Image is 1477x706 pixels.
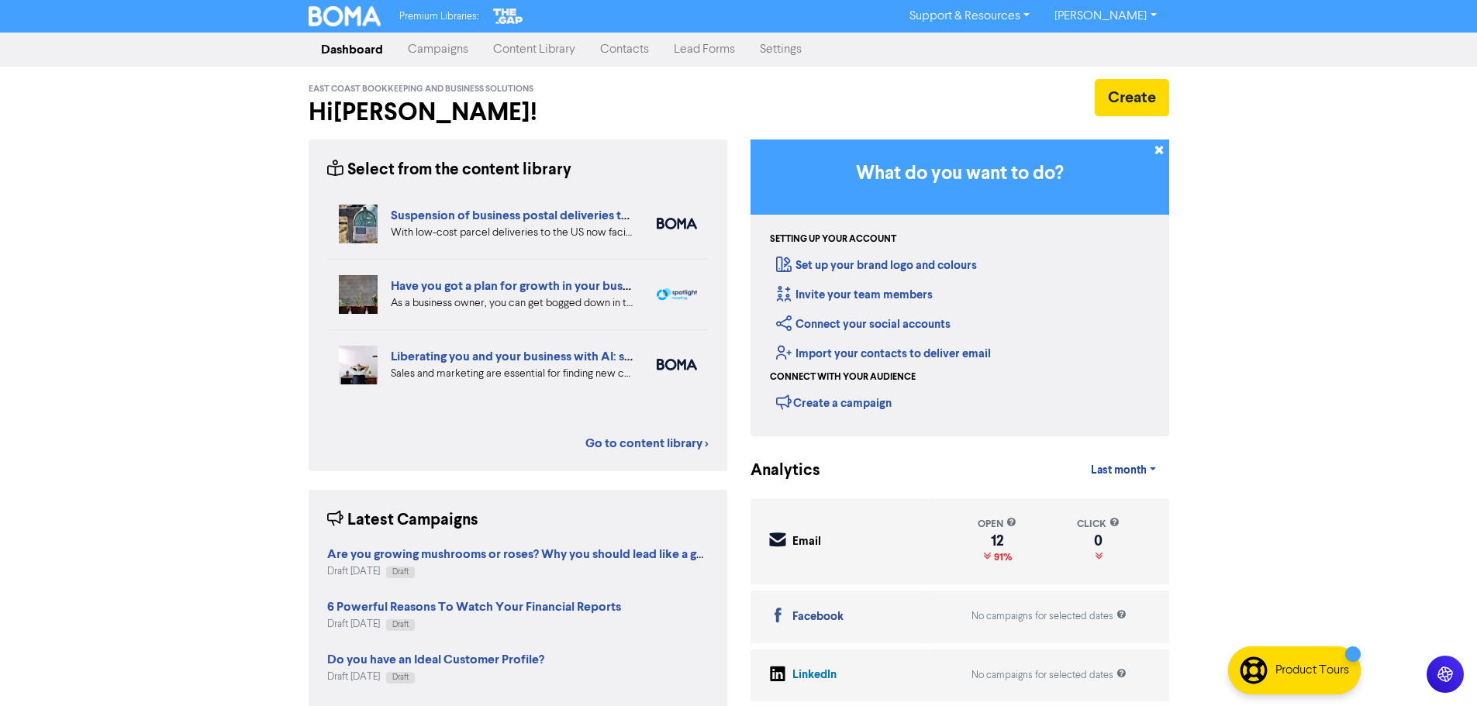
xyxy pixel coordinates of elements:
[1078,455,1168,486] a: Last month
[770,370,916,384] div: Connect with your audience
[395,34,481,65] a: Campaigns
[971,609,1127,624] div: No campaigns for selected dates
[491,6,525,26] img: The Gap
[391,349,727,364] a: Liberating you and your business with AI: sales and marketing
[774,163,1146,185] h3: What do you want to do?
[309,84,533,95] span: East Coast Bookkeeping and Business Solutions
[1091,463,1147,477] span: Last month
[792,533,821,551] div: Email
[747,34,814,65] a: Settings
[776,346,991,361] a: Import your contacts to deliver email
[751,459,801,483] div: Analytics
[327,652,544,667] strong: Do you have an Ideal Customer Profile?
[585,434,709,453] a: Go to content library >
[327,549,744,561] a: Are you growing mushrooms or roses? Why you should lead like a gardener.
[392,621,409,629] span: Draft
[657,359,697,370] img: boma
[327,654,544,666] a: Do you have an Ideal Customer Profile?
[897,4,1042,29] a: Support & Resources
[776,288,933,302] a: Invite your team members
[1042,4,1168,29] a: [PERSON_NAME]
[792,666,837,684] div: LinkedIn
[1077,517,1120,532] div: click
[978,535,1016,547] div: 12
[391,295,633,312] div: As a business owner, you can get bogged down in the demands of day-to-day business. We can help b...
[481,34,588,65] a: Content Library
[978,517,1016,532] div: open
[392,568,409,576] span: Draft
[776,391,892,414] div: Create a campaign
[327,670,544,684] div: Draft [DATE]
[327,508,478,532] div: Latest Campaigns
[657,218,697,229] img: boma
[399,12,478,22] span: Premium Libraries:
[392,673,409,681] span: Draft
[391,278,656,294] a: Have you got a plan for growth in your business?
[1077,535,1120,547] div: 0
[309,6,381,26] img: BOMA Logo
[327,564,709,579] div: Draft [DATE]
[971,668,1127,683] div: No campaigns for selected dates
[327,546,744,562] strong: Are you growing mushrooms or roses? Why you should lead like a gardener.
[327,617,621,632] div: Draft [DATE]
[1095,79,1169,116] button: Create
[776,317,951,332] a: Connect your social accounts
[751,139,1169,436] div: Getting Started in BOMA
[661,34,747,65] a: Lead Forms
[776,258,977,273] a: Set up your brand logo and colours
[391,225,633,241] div: With low-cost parcel deliveries to the US now facing tariffs, many international postal services ...
[391,366,633,382] div: Sales and marketing are essential for finding new customers but eat into your business time. We e...
[309,34,395,65] a: Dashboard
[770,232,896,246] div: Setting up your account
[657,288,697,301] img: spotlight
[588,34,661,65] a: Contacts
[991,551,1012,563] span: 91%
[327,599,621,615] strong: 6 Powerful Reasons To Watch Your Financial Reports
[391,208,937,223] a: Suspension of business postal deliveries to the [GEOGRAPHIC_DATA]: what options do you have?
[309,98,727,127] h2: Hi [PERSON_NAME] !
[327,158,571,182] div: Select from the content library
[327,601,621,614] a: 6 Powerful Reasons To Watch Your Financial Reports
[792,608,844,626] div: Facebook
